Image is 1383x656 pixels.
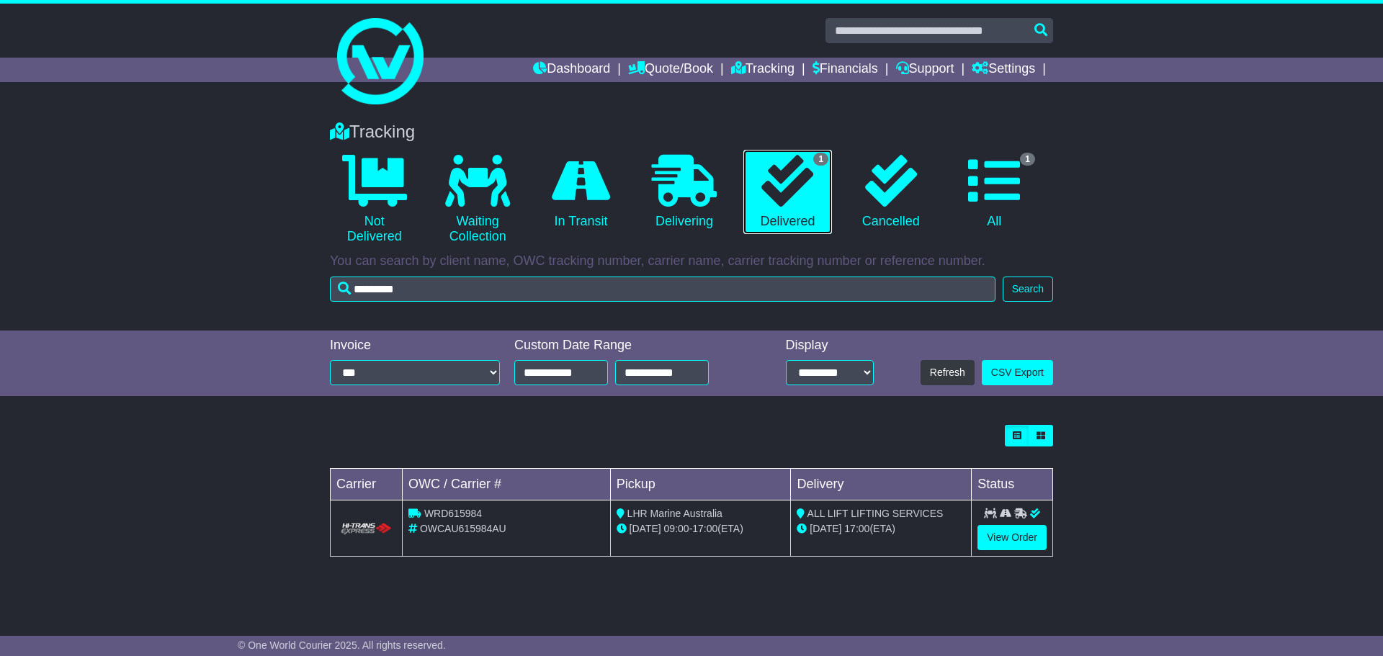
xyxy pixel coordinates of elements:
button: Refresh [921,360,975,385]
a: Cancelled [846,150,935,235]
div: Tracking [323,122,1060,143]
div: Invoice [330,338,500,354]
a: Support [896,58,954,82]
span: WRD615984 [424,508,482,519]
a: Tracking [731,58,795,82]
a: CSV Export [982,360,1053,385]
a: Waiting Collection [433,150,522,250]
a: Not Delivered [330,150,419,250]
a: Quote/Book [628,58,713,82]
span: [DATE] [630,523,661,534]
span: ALL LIFT LIFTING SERVICES [807,508,944,519]
span: [DATE] [810,523,841,534]
span: 17:00 [692,523,717,534]
div: Custom Date Range [514,338,746,354]
a: View Order [977,525,1047,550]
td: Delivery [791,469,972,500]
a: Delivering [640,150,728,235]
a: 1 Delivered [743,150,832,235]
a: In Transit [537,150,625,235]
span: 17:00 [844,523,869,534]
p: You can search by client name, OWC tracking number, carrier name, carrier tracking number or refe... [330,253,1053,269]
span: © One World Courier 2025. All rights reserved. [238,639,446,651]
td: Pickup [610,469,791,500]
span: LHR Marine Australia [627,508,722,519]
td: OWC / Carrier # [403,469,611,500]
a: 1 All [950,150,1039,235]
img: HiTrans.png [339,522,393,536]
span: 1 [813,153,828,166]
a: Financials [813,58,878,82]
button: Search [1003,277,1053,302]
td: Carrier [331,469,403,500]
a: Settings [972,58,1035,82]
div: Display [786,338,874,354]
div: (ETA) [797,521,965,536]
span: 1 [1020,153,1035,166]
span: OWCAU615984AU [420,523,506,534]
span: 09:00 [664,523,689,534]
div: - (ETA) [617,521,785,536]
td: Status [972,469,1053,500]
a: Dashboard [533,58,610,82]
